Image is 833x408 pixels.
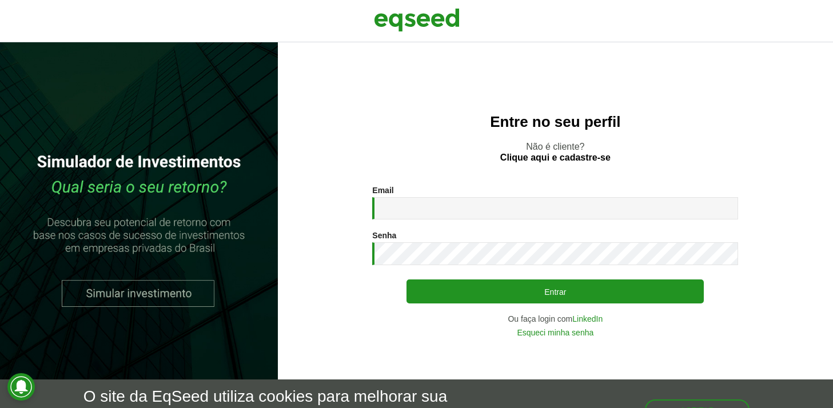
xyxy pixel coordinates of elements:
a: LinkedIn [572,315,603,323]
a: Clique aqui e cadastre-se [500,153,611,162]
div: Ou faça login com [372,315,738,323]
button: Entrar [406,279,704,303]
label: Email [372,186,393,194]
p: Não é cliente? [301,141,810,163]
label: Senha [372,231,396,239]
a: Esqueci minha senha [517,329,593,337]
img: EqSeed Logo [374,6,460,34]
h2: Entre no seu perfil [301,114,810,130]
